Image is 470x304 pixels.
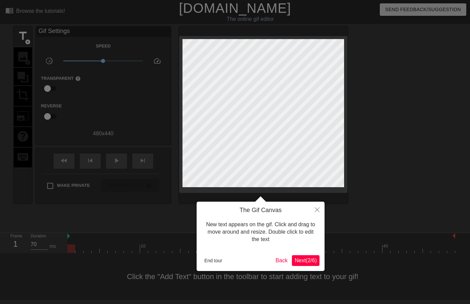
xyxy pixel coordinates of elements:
[295,258,317,263] span: Next ( 2 / 6 )
[310,202,325,217] button: Close
[202,214,320,250] div: New text appears on the gif. Click and drag to move around and resize. Double click to edit the text
[202,256,225,266] button: End tour
[273,255,291,266] button: Back
[202,207,320,214] h4: The Gif Canvas
[292,255,320,266] button: Next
